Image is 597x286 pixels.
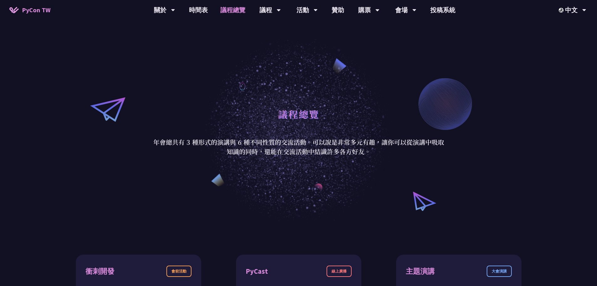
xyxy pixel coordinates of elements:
[278,105,319,123] h1: 議程總覽
[246,266,268,277] div: PyCast
[487,266,512,277] div: 大會演講
[3,2,57,18] a: PyCon TW
[22,5,50,15] span: PyCon TW
[327,266,352,277] div: 線上廣播
[559,8,565,13] img: Locale Icon
[153,138,444,156] p: 年會總共有 3 種形式的演講與 6 種不同性質的交流活動。可以說是非常多元有趣，讓你可以從演講中吸取知識的同時，還能在交流活動中結識許多各方好友。
[9,7,19,13] img: Home icon of PyCon TW 2025
[86,266,114,277] div: 衝刺開發
[166,266,191,277] div: 會前活動
[406,266,435,277] div: 主題演講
